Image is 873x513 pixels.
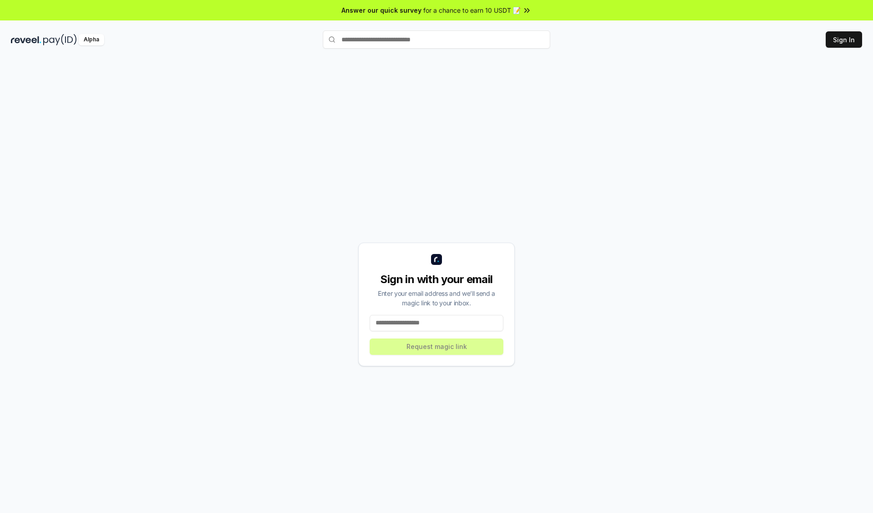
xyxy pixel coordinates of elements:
img: reveel_dark [11,34,41,45]
div: Sign in with your email [370,272,503,287]
span: for a chance to earn 10 USDT 📝 [423,5,521,15]
span: Answer our quick survey [341,5,421,15]
div: Enter your email address and we’ll send a magic link to your inbox. [370,289,503,308]
img: logo_small [431,254,442,265]
button: Sign In [826,31,862,48]
img: pay_id [43,34,77,45]
div: Alpha [79,34,104,45]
